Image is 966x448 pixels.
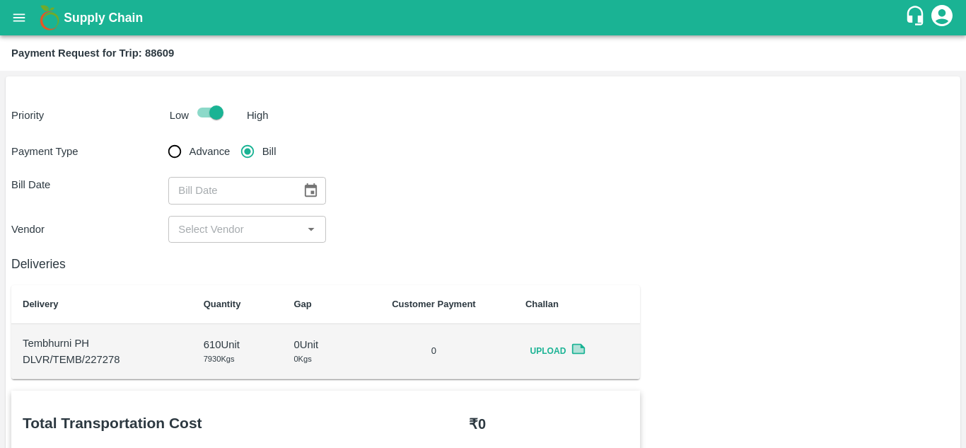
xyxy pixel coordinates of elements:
[204,355,235,363] span: 7930 Kgs
[929,3,955,33] div: account of current user
[392,299,475,309] b: Customer Payment
[3,1,35,34] button: open drawer
[168,177,291,204] input: Bill Date
[23,335,181,351] p: Tembhurni PH
[11,108,164,123] p: Priority
[190,144,231,159] span: Advance
[23,352,181,367] p: DLVR/TEMB/227278
[302,220,320,239] button: Open
[293,299,311,309] b: Gap
[525,299,559,309] b: Challan
[23,299,59,309] b: Delivery
[173,220,298,239] input: Select Vendor
[525,341,571,362] span: Upload
[64,11,143,25] b: Supply Chain
[204,299,241,309] b: Quantity
[23,415,202,431] b: Total Transportation Cost
[204,337,272,352] p: 610 Unit
[293,355,311,363] span: 0 Kgs
[11,222,168,237] p: Vendor
[35,4,64,32] img: logo
[11,177,168,193] p: Bill Date
[170,108,189,123] p: Low
[469,416,486,432] b: ₹ 0
[904,5,929,30] div: customer-support
[11,47,174,59] b: Payment Request for Trip: 88609
[293,337,342,352] p: 0 Unit
[354,324,514,379] td: 0
[11,144,168,159] p: Payment Type
[247,108,269,123] p: High
[262,144,277,159] span: Bill
[297,177,324,204] button: Choose date
[64,8,904,28] a: Supply Chain
[11,254,640,274] h6: Deliveries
